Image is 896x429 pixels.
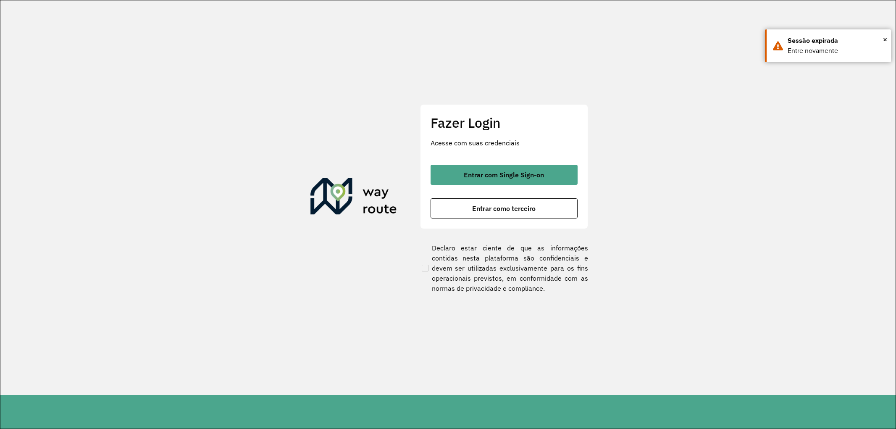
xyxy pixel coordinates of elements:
[788,36,885,46] div: Sessão expirada
[464,171,544,178] span: Entrar com Single Sign-on
[431,138,578,148] p: Acesse com suas credenciais
[431,198,578,218] button: button
[310,178,397,218] img: Roteirizador AmbevTech
[431,115,578,131] h2: Fazer Login
[883,33,887,46] button: Close
[472,205,536,212] span: Entrar como terceiro
[883,33,887,46] span: ×
[788,46,885,56] div: Entre novamente
[431,165,578,185] button: button
[420,243,588,293] label: Declaro estar ciente de que as informações contidas nesta plataforma são confidenciais e devem se...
